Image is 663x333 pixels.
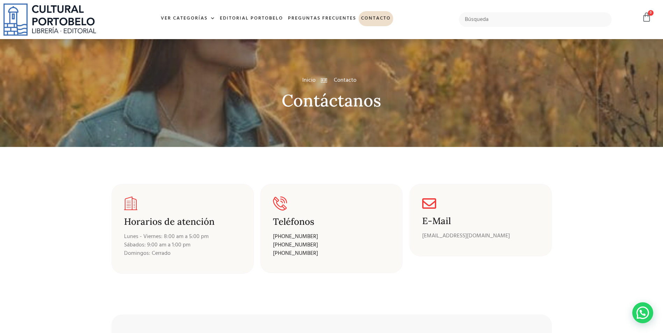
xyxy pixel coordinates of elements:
h3: Horarios de atención [124,217,241,227]
h3: E-Mail [422,216,539,226]
a: E-Mail [EMAIL_ADDRESS][DOMAIN_NAME] [410,184,552,256]
a: Inicio [302,76,316,84]
span: 0 [648,10,654,16]
input: Búsqueda [459,12,612,27]
a: [PHONE_NUMBER] [273,240,318,249]
span: Contacto [332,76,356,84]
a: Preguntas frecuentes [286,11,359,26]
p: [EMAIL_ADDRESS][DOMAIN_NAME] [422,231,539,240]
a: Editorial Portobelo [217,11,286,26]
p: Lunes - Viernes: 8:00 am a 5:00 pm Sábados: 9:00 am a 1:00 pm Domingos: Cerrado [124,232,241,257]
a: Ver Categorías [158,11,217,26]
a: 0 [642,12,651,22]
h2: Contáctanos [111,91,552,110]
div: Contactar por WhatsApp [632,302,653,323]
a: [PHONE_NUMBER] [273,249,318,258]
a: Contacto [359,11,393,26]
h3: Teléfonos [273,217,378,227]
a: [PHONE_NUMBER] [273,232,318,241]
